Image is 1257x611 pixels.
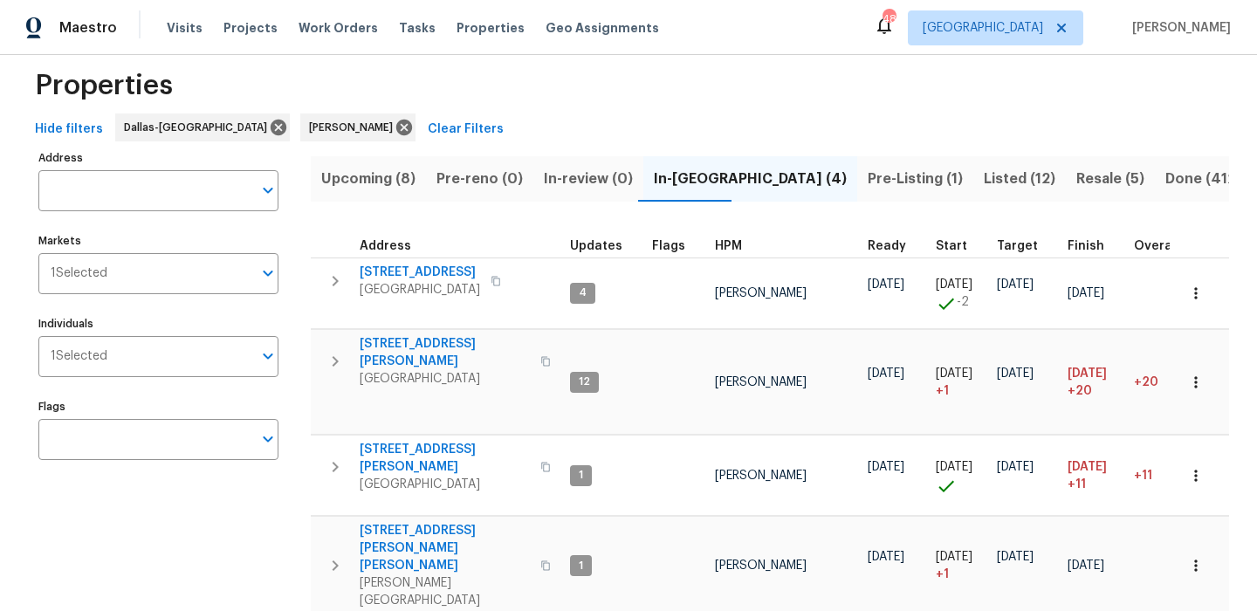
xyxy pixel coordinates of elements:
[936,278,972,291] span: [DATE]
[929,436,990,516] td: Project started on time
[360,522,530,574] span: [STREET_ADDRESS][PERSON_NAME][PERSON_NAME]
[936,566,949,583] span: + 1
[1068,287,1104,299] span: [DATE]
[360,370,530,388] span: [GEOGRAPHIC_DATA]
[868,167,963,191] span: Pre-Listing (1)
[1068,382,1092,400] span: +20
[124,119,274,136] span: Dallas-[GEOGRAPHIC_DATA]
[223,19,278,37] span: Projects
[997,240,1054,252] div: Target renovation project end date
[929,257,990,329] td: Project started 2 days early
[38,319,278,329] label: Individuals
[936,240,983,252] div: Actual renovation start date
[256,427,280,451] button: Open
[572,559,590,573] span: 1
[570,240,622,252] span: Updates
[997,240,1038,252] span: Target
[1068,461,1107,473] span: [DATE]
[360,240,411,252] span: Address
[38,236,278,246] label: Markets
[35,119,103,141] span: Hide filters
[957,293,969,311] span: -2
[1134,240,1195,252] div: Days past target finish date
[256,344,280,368] button: Open
[256,178,280,203] button: Open
[652,240,685,252] span: Flags
[38,153,278,163] label: Address
[1134,240,1179,252] span: Overall
[715,240,742,252] span: HPM
[715,376,807,388] span: [PERSON_NAME]
[399,22,436,34] span: Tasks
[936,382,949,400] span: + 1
[115,113,290,141] div: Dallas-[GEOGRAPHIC_DATA]
[1061,436,1127,516] td: Scheduled to finish 11 day(s) late
[256,261,280,285] button: Open
[299,19,378,37] span: Work Orders
[321,167,416,191] span: Upcoming (8)
[1068,240,1120,252] div: Projected renovation finish date
[300,113,416,141] div: [PERSON_NAME]
[936,551,972,563] span: [DATE]
[997,278,1034,291] span: [DATE]
[28,113,110,146] button: Hide filters
[38,402,278,412] label: Flags
[360,335,530,370] span: [STREET_ADDRESS][PERSON_NAME]
[572,285,594,300] span: 4
[1127,436,1202,516] td: 11 day(s) past target finish date
[936,367,972,380] span: [DATE]
[360,281,480,299] span: [GEOGRAPHIC_DATA]
[868,240,922,252] div: Earliest renovation start date (first business day after COE or Checkout)
[654,167,847,191] span: In-[GEOGRAPHIC_DATA] (4)
[1068,560,1104,572] span: [DATE]
[868,240,906,252] span: Ready
[1068,240,1104,252] span: Finish
[1134,376,1158,388] span: +20
[923,19,1043,37] span: [GEOGRAPHIC_DATA]
[997,367,1034,380] span: [DATE]
[868,461,904,473] span: [DATE]
[1134,470,1152,482] span: +11
[457,19,525,37] span: Properties
[1125,19,1231,37] span: [PERSON_NAME]
[544,167,633,191] span: In-review (0)
[421,113,511,146] button: Clear Filters
[936,461,972,473] span: [DATE]
[309,119,400,136] span: [PERSON_NAME]
[360,264,480,281] span: [STREET_ADDRESS]
[428,119,504,141] span: Clear Filters
[1061,330,1127,435] td: Scheduled to finish 20 day(s) late
[51,349,107,364] span: 1 Selected
[360,476,530,493] span: [GEOGRAPHIC_DATA]
[883,10,895,28] div: 48
[868,551,904,563] span: [DATE]
[1068,367,1107,380] span: [DATE]
[984,167,1055,191] span: Listed (12)
[1068,476,1086,493] span: +11
[546,19,659,37] span: Geo Assignments
[715,287,807,299] span: [PERSON_NAME]
[1127,330,1202,435] td: 20 day(s) past target finish date
[572,374,597,389] span: 12
[1076,167,1144,191] span: Resale (5)
[997,551,1034,563] span: [DATE]
[35,77,173,94] span: Properties
[715,560,807,572] span: [PERSON_NAME]
[59,19,117,37] span: Maestro
[929,330,990,435] td: Project started 1 days late
[936,240,967,252] span: Start
[360,574,530,609] span: [PERSON_NAME][GEOGRAPHIC_DATA]
[997,461,1034,473] span: [DATE]
[1165,167,1241,191] span: Done (412)
[436,167,523,191] span: Pre-reno (0)
[51,266,107,281] span: 1 Selected
[572,468,590,483] span: 1
[167,19,203,37] span: Visits
[715,470,807,482] span: [PERSON_NAME]
[868,367,904,380] span: [DATE]
[360,441,530,476] span: [STREET_ADDRESS][PERSON_NAME]
[868,278,904,291] span: [DATE]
